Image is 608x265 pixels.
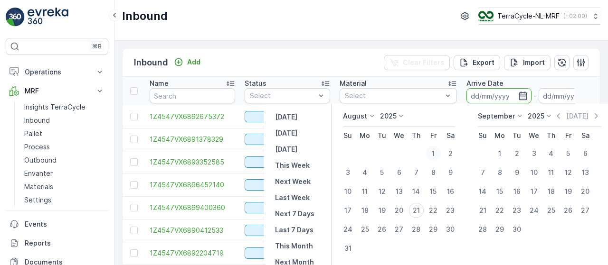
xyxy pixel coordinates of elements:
[443,222,458,237] div: 30
[543,203,559,218] div: 25
[245,156,330,168] button: Open
[275,241,313,251] p: This Month
[391,203,407,218] div: 20
[543,146,559,161] div: 4
[426,146,441,161] div: 1
[245,134,330,145] button: Open
[150,203,235,212] a: 1Z4547VX6899400360
[525,127,542,144] th: Wednesday
[466,79,503,88] p: Arrive Date
[28,8,68,27] img: logo_light-DOdMpM7g.png
[20,167,108,180] a: Envanter
[408,127,425,144] th: Thursday
[492,184,507,199] div: 15
[566,111,589,121] p: [DATE]
[426,222,441,237] div: 29
[271,208,318,219] button: Next 7 Days
[578,146,593,161] div: 6
[374,222,389,237] div: 26
[508,127,525,144] th: Tuesday
[374,184,389,199] div: 12
[25,219,104,229] p: Events
[543,165,559,180] div: 11
[356,127,373,144] th: Monday
[271,144,301,155] button: Tomorrow
[340,165,355,180] div: 3
[578,203,593,218] div: 27
[391,184,407,199] div: 13
[560,165,576,180] div: 12
[533,90,537,101] p: -
[374,165,389,180] div: 5
[492,222,507,237] div: 29
[340,184,355,199] div: 10
[24,155,57,165] p: Outbound
[275,193,310,202] p: Last Week
[130,227,138,234] div: Toggle Row Selected
[245,247,330,259] button: Open
[25,86,89,96] p: MRF
[150,180,235,190] a: 1Z4547VX6896452140
[20,114,108,127] a: Inbound
[443,165,458,180] div: 9
[150,157,235,167] span: 1Z4547VX6893352585
[466,88,532,103] input: dd/mm/yyyy
[384,55,450,70] button: Clear Filters
[6,215,108,234] a: Events
[391,222,407,237] div: 27
[20,127,108,140] a: Pallet
[343,111,367,121] p: August
[150,248,235,258] a: 1Z4547VX6892204719
[403,58,444,67] p: Clear Filters
[6,82,108,101] button: MRF
[271,128,301,139] button: Today
[150,112,235,121] a: 1Z4547VX6892675372
[24,129,42,138] p: Pallet
[526,203,541,218] div: 24
[443,203,458,218] div: 23
[134,56,168,69] p: Inbound
[408,222,424,237] div: 28
[339,127,356,144] th: Sunday
[560,146,576,161] div: 5
[509,222,524,237] div: 30
[526,146,541,161] div: 3
[275,225,313,235] p: Last 7 Days
[560,127,577,144] th: Friday
[408,165,424,180] div: 7
[526,165,541,180] div: 10
[275,177,311,186] p: Next Week
[20,193,108,207] a: Settings
[578,165,593,180] div: 13
[130,113,138,120] div: Toggle Row Selected
[340,79,367,88] p: Material
[150,135,235,144] a: 1Z4547VX6891378329
[380,111,397,121] p: 2025
[475,165,490,180] div: 7
[408,184,424,199] div: 14
[509,146,524,161] div: 2
[130,158,138,166] div: Toggle Row Selected
[271,240,317,252] button: This Month
[130,249,138,257] div: Toggle Row Selected
[245,179,330,191] button: Open
[275,161,310,170] p: This Week
[245,225,330,236] button: Open
[475,222,490,237] div: 28
[24,169,53,178] p: Envanter
[20,140,108,154] a: Process
[150,88,235,103] input: Search
[345,91,442,101] p: Select
[245,202,330,213] button: Open
[390,127,408,144] th: Wednesday
[271,176,314,187] button: Next Week
[475,203,490,218] div: 21
[474,127,491,144] th: Sunday
[357,184,372,199] div: 11
[250,91,315,101] p: Select
[577,127,594,144] th: Saturday
[6,8,25,27] img: logo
